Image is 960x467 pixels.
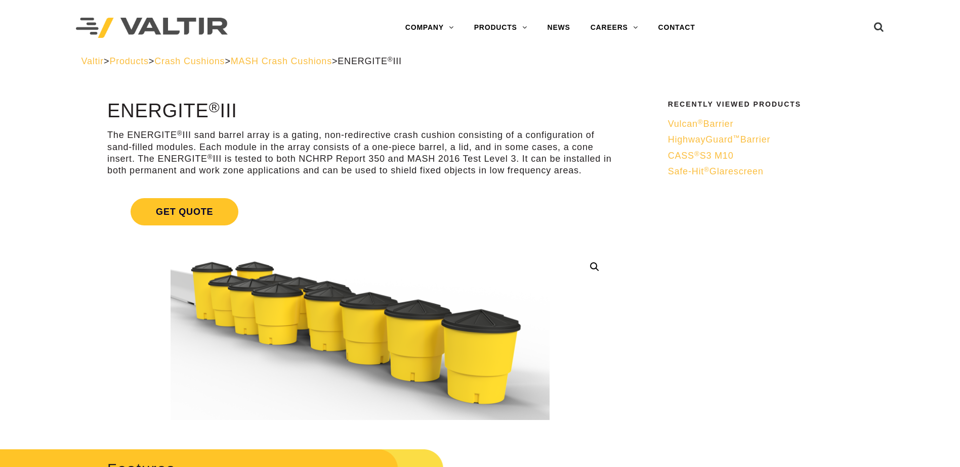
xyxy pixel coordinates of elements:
sup: ® [698,118,703,126]
a: CASS®S3 M10 [668,150,872,162]
span: Get Quote [131,198,238,225]
sup: ® [694,150,700,158]
a: Valtir [81,56,104,66]
sup: ® [177,129,183,137]
a: Safe-Hit®Glarescreen [668,166,872,177]
span: Safe-Hit Glarescreen [668,166,764,176]
a: HighwayGuard™Barrier [668,134,872,146]
a: Vulcan®Barrier [668,118,872,130]
sup: ® [207,153,213,161]
p: The ENERGITE III sand barrel array is a gating, non-redirective crash cushion consisting of a con... [107,129,613,177]
a: COMPANY [395,18,464,38]
sup: ™ [733,134,740,142]
a: Crash Cushions [154,56,225,66]
div: > > > > [81,56,879,67]
a: CONTACT [648,18,705,38]
h2: Recently Viewed Products [668,101,872,108]
a: Get Quote [107,186,613,238]
span: HighwayGuard Barrier [668,134,771,145]
a: PRODUCTS [464,18,537,38]
sup: ® [704,166,709,173]
span: ENERGITE III [338,56,402,66]
a: Products [109,56,148,66]
span: CASS S3 M10 [668,151,734,161]
a: CAREERS [580,18,648,38]
img: Valtir [76,18,228,38]
h1: ENERGITE III [107,101,613,122]
a: NEWS [537,18,580,38]
sup: ® [388,56,393,63]
sup: ® [209,99,220,115]
a: MASH Crash Cushions [231,56,332,66]
span: Vulcan Barrier [668,119,734,129]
